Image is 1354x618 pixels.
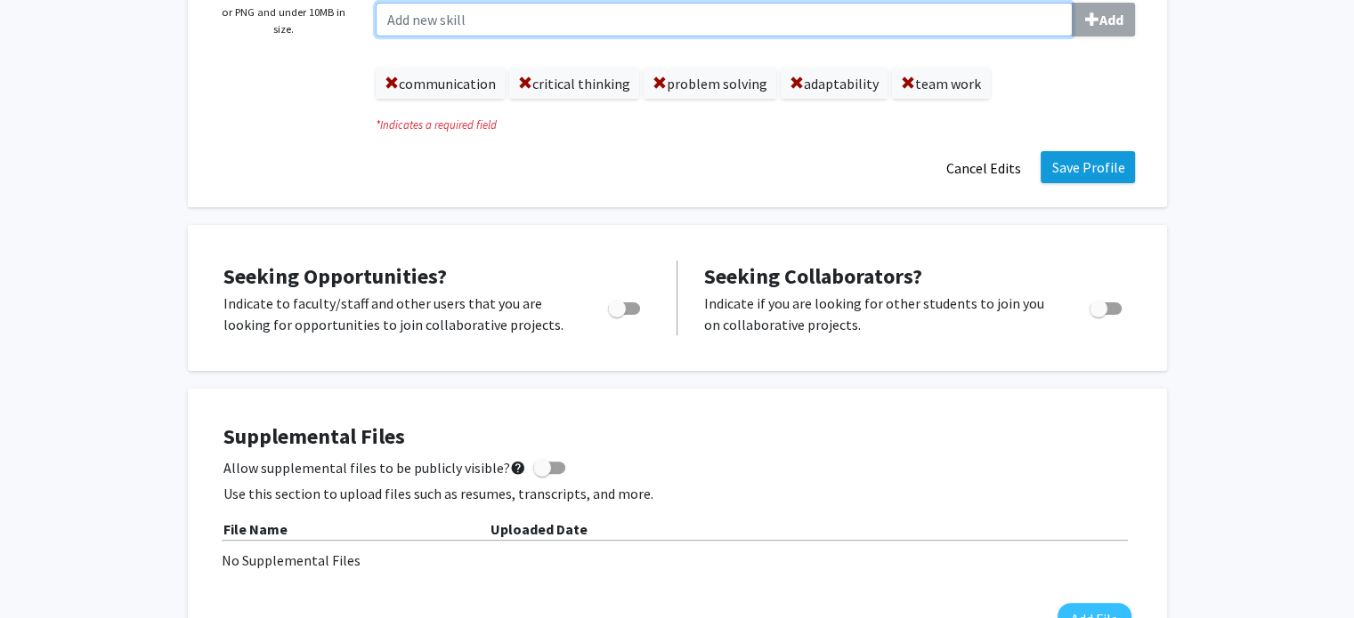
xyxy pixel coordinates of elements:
iframe: Chat [13,538,76,605]
p: Use this section to upload files such as resumes, transcripts, and more. [223,483,1131,504]
b: Add [1099,11,1123,28]
label: problem solving [644,68,776,99]
span: Seeking Collaborators? [704,262,922,290]
div: No Supplemental Files [222,550,1133,571]
input: SkillsAdd [376,3,1073,36]
div: Toggle [1082,293,1131,319]
p: Indicate to faculty/staff and other users that you are looking for opportunities to join collabor... [223,293,574,335]
span: Allow supplemental files to be publicly visible? [223,457,526,478]
label: team work [892,68,990,99]
button: Skills [1072,3,1135,36]
label: critical thinking [509,68,639,99]
label: adaptability [781,68,888,99]
i: Indicates a required field [376,116,1135,133]
button: Save Profile [1041,151,1135,183]
span: Seeking Opportunities? [223,262,447,290]
b: Uploaded Date [491,520,588,538]
b: File Name [223,520,288,538]
h4: Supplemental Files [223,424,1131,450]
mat-icon: help [510,457,526,478]
button: Cancel Edits [934,151,1032,185]
div: Toggle [601,293,650,319]
p: Indicate if you are looking for other students to join you on collaborative projects. [704,293,1056,335]
label: communication [376,68,505,99]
